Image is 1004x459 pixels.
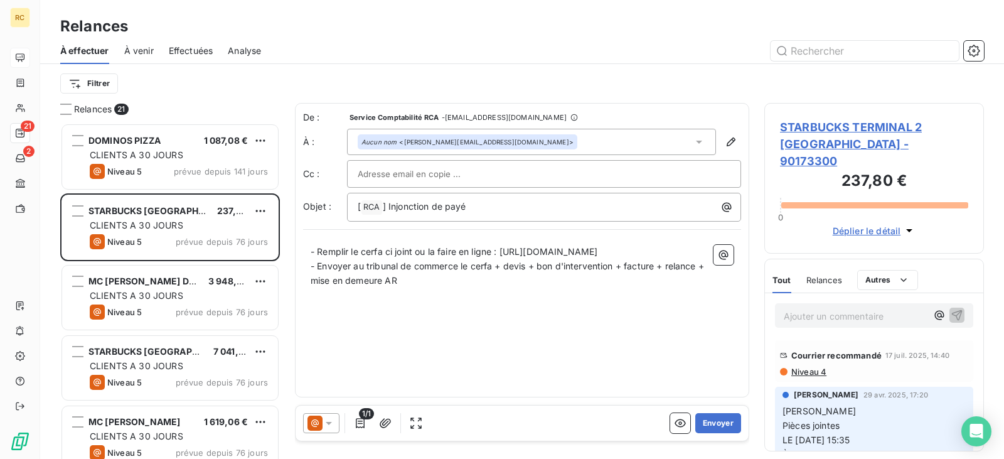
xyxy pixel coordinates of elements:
span: MC [PERSON_NAME] DECINES [88,276,222,286]
span: Effectuées [169,45,213,57]
span: Niveau 5 [107,307,142,317]
span: Relances [74,103,112,116]
span: Tout [772,275,791,285]
span: prévue depuis 76 jours [176,448,268,458]
span: 21 [21,121,35,132]
span: Niveau 5 [107,377,142,387]
span: 29 avr. 2025, 17:20 [863,391,928,399]
span: STARBUCKS TERMINAL 2 [GEOGRAPHIC_DATA] - 90173300 [780,119,968,170]
input: Adresse email en copie ... [358,165,493,183]
span: CLIENTS A 30 JOURS [90,431,183,441]
h3: Relances [60,15,128,38]
em: Aucun nom [361,138,397,146]
span: 0 [778,212,783,222]
span: CLIENTS A 30 JOURS [90,360,183,371]
span: STARBUCKS [GEOGRAPHIC_DATA] [88,346,237,357]
label: À : [303,136,347,148]
span: À effectuer [60,45,109,57]
span: Niveau 5 [107,448,142,458]
input: Rechercher [771,41,959,61]
span: - Envoyer au tribunal de commerce le cerfa + devis + bon d'intervention + facture + relance + mis... [311,261,707,286]
span: 237,80 € [217,205,255,216]
span: 1/1 [359,408,374,419]
span: CLIENTS A 30 JOURS [90,149,183,160]
span: [PERSON_NAME] [794,389,858,401]
span: Déplier le détail [833,224,901,237]
span: prévue depuis 76 jours [176,377,268,387]
span: Objet : [303,201,331,212]
span: LE [DATE] 15:35 [782,435,850,445]
span: 1 087,08 € [204,135,248,146]
span: [ [358,201,361,212]
span: prévue depuis 76 jours [176,307,268,317]
button: Filtrer [60,73,118,94]
div: <[PERSON_NAME][EMAIL_ADDRESS][DOMAIN_NAME]> [361,138,574,146]
span: 2 [23,146,35,157]
span: Service Comptabilité RCA [350,114,439,121]
span: De : [303,111,347,124]
div: RC [10,8,30,28]
span: [PERSON_NAME] [782,406,856,416]
span: CLIENTS A 30 JOURS [90,290,183,301]
img: Logo LeanPay [10,431,30,451]
span: Niveau 5 [107,237,142,247]
span: 3 948,30 € [208,276,257,286]
span: - Remplir le cerfa ci joint ou la faire en ligne : [URL][DOMAIN_NAME] [311,246,597,257]
span: Niveau 5 [107,166,142,176]
span: 21 [114,104,128,115]
span: 17 juil. 2025, 14:40 [885,352,949,359]
span: DOMINOS PIZZA [88,135,161,146]
span: MC [PERSON_NAME] [88,416,180,427]
span: STARBUCKS [GEOGRAPHIC_DATA] [88,205,237,216]
span: 1 619,06 € [204,416,248,427]
span: Relances [806,275,842,285]
span: 7 041,55 € [213,346,259,357]
span: CLIENTS A 30 JOURS [90,220,183,230]
span: Analyse [228,45,261,57]
div: Open Intercom Messenger [961,416,991,446]
div: grid [60,123,280,459]
span: prévue depuis 141 jours [174,166,268,176]
button: Envoyer [695,413,741,433]
button: Autres [857,270,918,290]
span: Courrier recommandé [791,350,882,360]
span: Niveau 4 [790,367,826,377]
span: RCA [361,200,382,215]
span: - [EMAIL_ADDRESS][DOMAIN_NAME] [442,114,567,121]
span: ] Injonction de payé [383,201,466,212]
label: Cc : [303,168,347,180]
span: Pièces jointes [782,420,840,431]
span: prévue depuis 76 jours [176,237,268,247]
span: À venir [124,45,154,57]
h3: 237,80 € [780,170,968,195]
button: Déplier le détail [829,224,920,238]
